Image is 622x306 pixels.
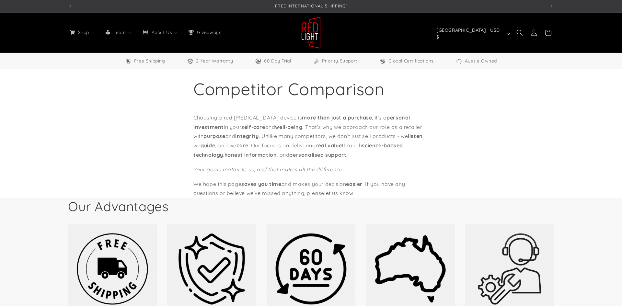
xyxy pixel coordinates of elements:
[255,57,291,65] a: 60 Day Trial
[456,57,497,65] a: Aussie Owned
[379,58,386,64] img: Certifications Icon
[236,142,248,149] strong: care
[235,133,259,139] strong: integrity
[193,166,343,173] em: Your goals matter to us, and that makes all the difference.
[125,58,132,64] img: Free Shipping Icon
[193,78,429,100] h1: Competitor Comparison
[196,57,233,65] span: 2 Year Warranty
[193,114,410,130] strong: personal investment
[100,26,137,39] a: Learn
[64,26,100,39] a: Shop
[201,142,215,149] strong: guide
[125,57,165,65] a: Free Worldwide Shipping
[183,26,226,39] a: Giveaways
[302,114,372,121] strong: more than just a purchase
[456,58,462,64] img: Aussie Owned Icon
[264,57,291,65] span: 60 Day Trial
[137,26,183,39] a: About Us
[513,26,527,40] summary: Search
[289,152,346,158] strong: personalised support
[196,29,222,35] span: Giveaways
[68,198,168,215] h2: Our Advantages
[241,181,281,187] strong: saves you time
[301,17,321,49] img: Red Light Hero
[313,58,319,64] img: Support Icon
[432,28,513,40] button: [GEOGRAPHIC_DATA] | USD $
[193,113,429,160] p: Choosing a red [MEDICAL_DATA] device is , it’s a in your and . That’s why we approach our role as...
[77,29,90,35] span: Shop
[241,124,265,130] strong: self-care
[379,57,434,65] a: Global Certifications
[388,57,434,65] span: Global Certifications
[203,133,225,139] strong: purpose
[193,179,429,198] p: We hope this page and makes your decision . If you have any questions or believe we've missed any...
[346,181,363,187] strong: easier
[187,57,233,65] a: 2 Year Warranty
[313,57,357,65] a: Priority Support
[275,3,347,8] span: FREE INTERNATIONAL SHIPPING¹
[150,29,173,35] span: About Us
[299,14,323,51] a: Red Light Hero
[225,152,277,158] strong: honest information
[408,133,423,139] strong: listen
[436,27,504,40] span: [GEOGRAPHIC_DATA] | USD $
[275,124,302,130] strong: well-being
[134,57,165,65] span: Free Shipping
[322,57,357,65] span: Priority Support
[187,58,193,64] img: Warranty Icon
[255,58,261,64] img: Trial Icon
[465,57,497,65] span: Aussie Owned
[316,142,342,149] strong: real value
[112,29,127,35] span: Learn
[324,190,353,196] a: let us know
